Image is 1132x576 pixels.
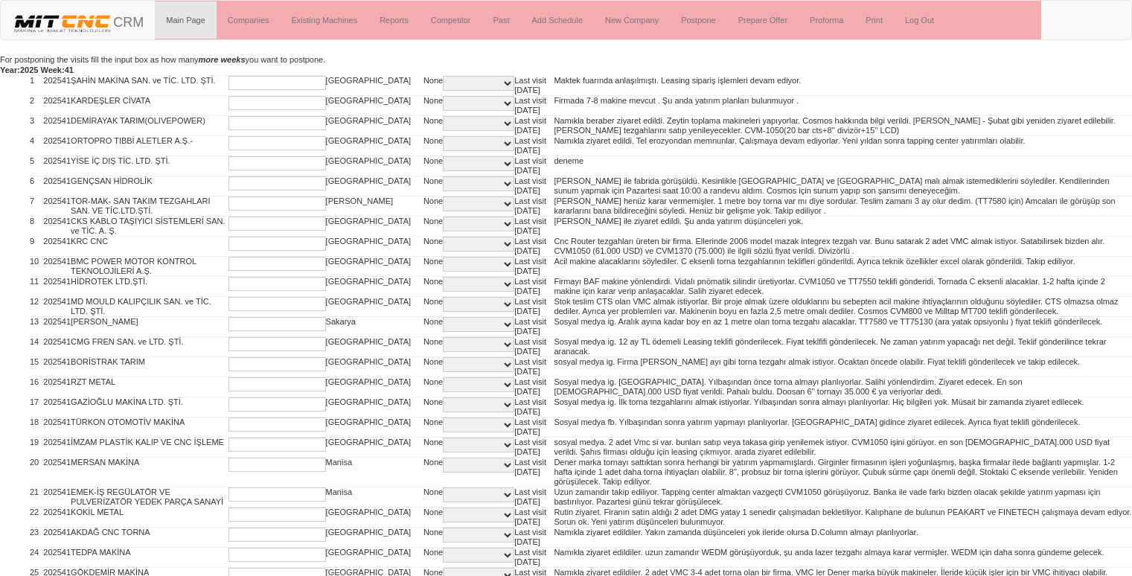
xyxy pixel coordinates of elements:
[423,357,443,377] td: None
[423,196,443,217] td: None
[43,217,61,237] td: 2025
[30,96,43,116] td: 2
[554,217,1132,237] td: [PERSON_NAME] ile ziyaret edildi. Şu anda yatırım düşünceleri yok.
[326,116,423,136] td: [GEOGRAPHIC_DATA]
[326,156,423,176] td: [GEOGRAPHIC_DATA]
[423,237,443,257] td: None
[30,196,43,217] td: 7
[71,257,228,277] td: BMC POWER MOTOR KONTROL TEKNOLOJİLERİ A.Ş.
[62,176,71,196] td: 41
[62,156,71,176] td: 41
[62,217,71,237] td: 41
[420,1,482,39] a: Competitor
[521,1,595,39] a: Add Schedule
[894,1,945,39] a: Log Out
[71,438,228,458] td: İMZAM PLASTİK KALIP VE CNC İŞLEME
[514,317,554,337] td: Last visit [DATE]
[554,96,1132,116] td: Firmada 7-8 makine mevcut . Şu anda yatırım planları bulunmuyor .
[554,196,1132,217] td: [PERSON_NAME] henüz karar vermemişler. 1 metre boy torna var mı diye sordular. Teslim zamanı 3 ay...
[43,116,61,136] td: 2025
[554,136,1132,156] td: Namıkla ziyaret edildi. Tel erozyondan memnunlar. Çalışmaya devam ediyorlar. Yeni yıldan sonra ta...
[62,357,71,377] td: 41
[71,136,228,156] td: ORTOPRO TIBBİ ALETLER A.Ş.-
[71,417,228,438] td: TÜRKON OTOMOTİV MAKİNA
[30,297,43,317] td: 12
[30,357,43,377] td: 15
[326,277,423,297] td: [GEOGRAPHIC_DATA]
[326,458,423,487] td: Manisa
[43,257,61,277] td: 2025
[62,136,71,156] td: 41
[514,156,554,176] td: Last visit [DATE]
[326,357,423,377] td: [GEOGRAPHIC_DATA]
[30,136,43,156] td: 4
[423,438,443,458] td: None
[423,487,443,508] td: None
[71,217,228,237] td: CKS KABLO TAŞIYICI SİSTEMLERİ SAN. ve TİC. A. Ş.
[514,76,554,96] td: Last visit [DATE]
[62,317,71,337] td: 41
[71,548,228,568] td: TEDPA MAKİNA
[326,528,423,548] td: [GEOGRAPHIC_DATA]
[30,438,43,458] td: 19
[514,257,554,277] td: Last visit [DATE]
[423,508,443,528] td: None
[326,196,423,217] td: [PERSON_NAME]
[62,257,71,277] td: 41
[554,417,1132,438] td: Sosyal medya fb. Yılbaşından sonra yatırım yapmayı planlıyorlar. [GEOGRAPHIC_DATA] gidince ziyare...
[326,297,423,317] td: [GEOGRAPHIC_DATA]
[423,76,443,96] td: None
[30,417,43,438] td: 18
[514,96,554,116] td: Last visit [DATE]
[326,96,423,116] td: [GEOGRAPHIC_DATA]
[62,277,71,297] td: 41
[554,487,1132,508] td: Uzun zamandır takip ediliyor. Tapping center almaktan vazgeçti CVM1050 görüşüyoruz. Banka ile vad...
[43,136,61,156] td: 2025
[43,297,61,317] td: 2025
[554,176,1132,196] td: [PERSON_NAME] ile fabrida görüşüldü. Kesinlikle [GEOGRAPHIC_DATA] ve [GEOGRAPHIC_DATA] malı almak...
[554,317,1132,337] td: Sosyal medya ig. Aralık ayına kadar boy en az 1 metre olan torna tezgahı alacaklar. TT7580 ve TT7...
[43,237,61,257] td: 2025
[30,257,43,277] td: 10
[62,96,71,116] td: 41
[423,528,443,548] td: None
[20,65,65,74] b: 2025 Week:
[326,257,423,277] td: [GEOGRAPHIC_DATA]
[326,317,423,337] td: Sakarya
[554,357,1132,377] td: sosyal medya ig. Firma [PERSON_NAME] ayı gibi torna tezgahı almak istiyor. Ocaktan öncede olabili...
[62,528,71,548] td: 41
[43,487,61,508] td: 2025
[514,297,554,317] td: Last visit [DATE]
[423,397,443,417] td: None
[423,417,443,438] td: None
[43,76,61,96] td: 2025
[554,337,1132,357] td: Sosyal medya ig. 12 ay TL ödemeli Leasing teklifi gönderilecek. Fiyat teklfifi gönderilecek. Ne z...
[326,397,423,417] td: [GEOGRAPHIC_DATA]
[514,277,554,297] td: Last visit [DATE]
[43,438,61,458] td: 2025
[670,1,726,39] a: Postpone
[71,237,228,257] td: KRC CNC
[43,337,61,357] td: 2025
[62,508,71,528] td: 41
[30,237,43,257] td: 9
[514,237,554,257] td: Last visit [DATE]
[71,297,228,317] td: MD MOULD KALIPÇILIK SAN. ve TİC. LTD. ŞTİ.
[554,548,1132,568] td: Namıkla ziyaret edildiler. uzun zamandır WEDM görüşüyorduk, şu anda lazer tezgahı almaya karar ve...
[514,176,554,196] td: Last visit [DATE]
[514,377,554,397] td: Last visit [DATE]
[514,548,554,568] td: Last visit [DATE]
[30,76,43,96] td: 1
[43,156,61,176] td: 2025
[423,377,443,397] td: None
[326,76,423,96] td: [GEOGRAPHIC_DATA]
[1,1,155,38] a: CRM
[43,317,61,337] td: 2025
[326,176,423,196] td: [GEOGRAPHIC_DATA]
[326,548,423,568] td: [GEOGRAPHIC_DATA]
[71,508,228,528] td: KOKİL METAL
[368,1,420,39] a: Reports
[71,156,228,176] td: YİSE İÇ DIŞ TİC. LTD. ŞTİ.
[43,458,61,487] td: 2025
[423,277,443,297] td: None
